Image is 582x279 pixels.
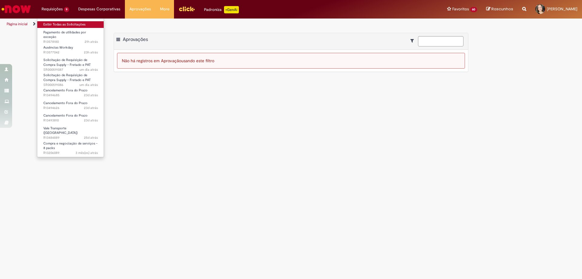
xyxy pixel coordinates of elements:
time: 29/09/2025 16:28:30 [85,39,98,44]
a: Rascunhos [486,6,513,12]
span: Solicitação de Requisição de Compra Supply - Fretado e PAT [43,73,91,82]
span: Cancelamento Fora do Prazo [43,101,88,105]
a: Aberto R13484889 : Vale Transporte (VT) [37,125,104,138]
time: 08/09/2025 11:04:40 [84,118,98,123]
a: Aberto SR000591087 : Solicitação de Requisição de Compra Supply - Fretado e PAT [37,57,104,70]
span: R13484889 [43,135,98,140]
span: 3 mês(es) atrás [75,151,98,155]
a: Aberto R13493810 : Cancelamento Fora do Prazo [37,112,104,124]
img: ServiceNow [1,3,32,15]
a: Exibir Todas as Solicitações [37,21,104,28]
time: 29/09/2025 13:56:46 [84,50,98,55]
span: 23d atrás [84,106,98,110]
span: um dia atrás [79,83,98,87]
span: More [160,6,169,12]
ul: Requisições [37,18,104,157]
span: Favoritos [452,6,469,12]
i: Mostrar filtros para: Suas Solicitações [410,39,417,43]
span: SR000591086 [43,83,98,87]
a: Página inicial [7,22,28,26]
span: 23d atrás [84,118,98,123]
span: Solicitação de Requisição de Compra Supply - Fretado e PAT [43,58,91,67]
span: Requisições [42,6,63,12]
time: 05/09/2025 13:39:36 [84,135,98,140]
a: Aberto R13494626 : Cancelamento Fora do Prazo [37,100,104,111]
a: Aberto R13578180 : Pagamento de utilidades por exceção [37,29,104,42]
span: Aprovações [123,36,148,43]
span: Despesas Corporativas [78,6,120,12]
img: click_logo_yellow_360x200.png [179,4,195,13]
time: 08/09/2025 11:45:35 [84,106,98,110]
span: Ausências Workday [43,45,73,50]
span: R13494626 [43,106,98,111]
span: Compra e negociação de serviços - 8 packs [43,141,98,151]
span: Pagamento de utilidades por exceção [43,30,86,39]
span: 9 [64,7,69,12]
span: 60 [470,7,477,12]
p: +GenAi [224,6,239,13]
span: 23d atrás [84,93,98,97]
span: [PERSON_NAME] [547,6,577,12]
a: Aberto SR000591086 : Solicitação de Requisição de Compra Supply - Fretado e PAT [37,72,104,85]
div: Não há registros em Aprovação [117,53,465,69]
span: usando este filtro [181,58,214,63]
span: R13577042 [43,50,98,55]
span: um dia atrás [79,67,98,72]
span: R13493810 [43,118,98,123]
span: R13494685 [43,93,98,98]
time: 08/09/2025 11:48:33 [84,93,98,97]
span: Cancelamento Fora do Prazo [43,88,88,93]
span: Aprovações [129,6,151,12]
span: 21h atrás [85,39,98,44]
div: Padroniza [204,6,239,13]
span: 25d atrás [84,135,98,140]
time: 23/06/2025 11:41:59 [75,151,98,155]
span: 23h atrás [84,50,98,55]
time: 29/09/2025 08:47:56 [79,83,98,87]
span: R13206089 [43,151,98,155]
span: Cancelamento Fora do Prazo [43,113,88,118]
span: SR000591087 [43,67,98,72]
a: Aberto R13577042 : Ausências Workday [37,44,104,56]
time: 29/09/2025 08:49:54 [79,67,98,72]
span: Vale Transporte ([GEOGRAPHIC_DATA]) [43,126,78,135]
span: R13578180 [43,39,98,44]
a: Aberto R13206089 : Compra e negociação de serviços - 8 packs [37,140,104,153]
a: Aberto R13494685 : Cancelamento Fora do Prazo [37,87,104,98]
span: Rascunhos [491,6,513,12]
ul: Trilhas de página [5,19,383,30]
